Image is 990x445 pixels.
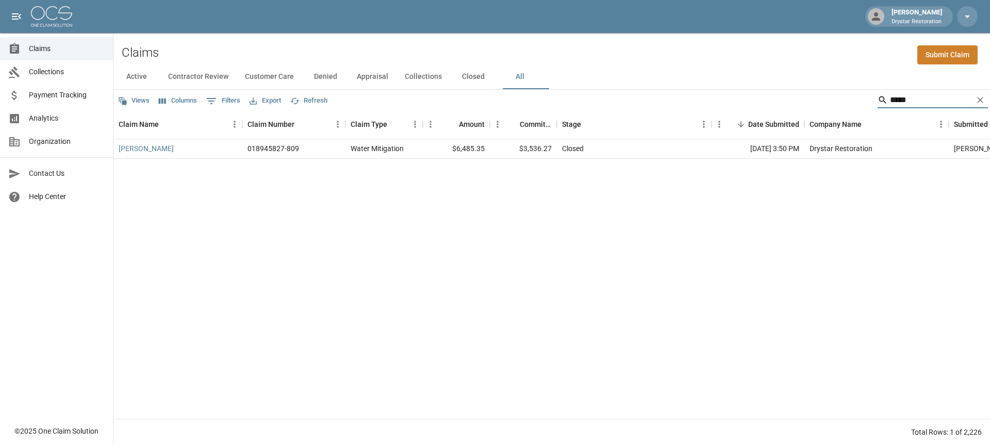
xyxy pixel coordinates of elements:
button: Views [115,93,152,109]
button: Menu [696,117,712,132]
div: Stage [557,110,712,139]
button: Menu [423,117,438,132]
button: Select columns [156,93,200,109]
button: Customer Care [237,64,302,89]
button: Menu [490,117,505,132]
div: © 2025 One Claim Solution [14,426,98,436]
span: Payment Tracking [29,90,105,101]
button: Sort [505,117,520,131]
div: Claim Name [113,110,242,139]
button: Appraisal [349,64,397,89]
button: Denied [302,64,349,89]
div: Committed Amount [490,110,557,139]
div: Amount [459,110,485,139]
button: Sort [581,117,596,131]
button: open drawer [6,6,27,27]
div: Claim Name [119,110,159,139]
button: Menu [712,117,727,132]
div: Date Submitted [748,110,799,139]
span: Claims [29,43,105,54]
div: Claim Number [242,110,345,139]
div: [DATE] 3:50 PM [712,139,804,159]
button: Sort [862,117,876,131]
button: Menu [407,117,423,132]
button: Contractor Review [160,64,237,89]
div: Committed Amount [520,110,552,139]
div: Total Rows: 1 of 2,226 [911,427,982,437]
h2: Claims [122,45,159,60]
a: Submit Claim [917,45,978,64]
button: Menu [933,117,949,132]
button: Menu [330,117,345,132]
div: Company Name [804,110,949,139]
p: Drystar Restoration [892,18,943,26]
div: Date Submitted [712,110,804,139]
div: Stage [562,110,581,139]
button: Sort [294,117,309,131]
button: Export [247,93,284,109]
button: Sort [159,117,173,131]
div: Drystar Restoration [810,143,872,154]
span: Analytics [29,113,105,124]
img: ocs-logo-white-transparent.png [31,6,72,27]
button: Sort [387,117,402,131]
div: 018945827-809 [247,143,299,154]
div: $6,485.35 [423,139,490,159]
div: Claim Type [351,110,387,139]
div: Claim Type [345,110,423,139]
span: Organization [29,136,105,147]
div: dynamic tabs [113,64,990,89]
div: $3,536.27 [490,139,557,159]
button: Refresh [288,93,330,109]
div: Search [878,92,988,110]
button: All [497,64,543,89]
button: Sort [734,117,748,131]
button: Menu [227,117,242,132]
button: Clear [972,92,988,108]
div: Company Name [810,110,862,139]
div: Amount [423,110,490,139]
div: [PERSON_NAME] [887,7,947,26]
span: Collections [29,67,105,77]
button: Active [113,64,160,89]
div: Water Mitigation [351,143,404,154]
div: Closed [562,143,584,154]
a: [PERSON_NAME] [119,143,174,154]
span: Help Center [29,191,105,202]
button: Sort [444,117,459,131]
button: Show filters [204,93,243,109]
div: Claim Number [247,110,294,139]
span: Contact Us [29,168,105,179]
button: Collections [397,64,450,89]
button: Closed [450,64,497,89]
